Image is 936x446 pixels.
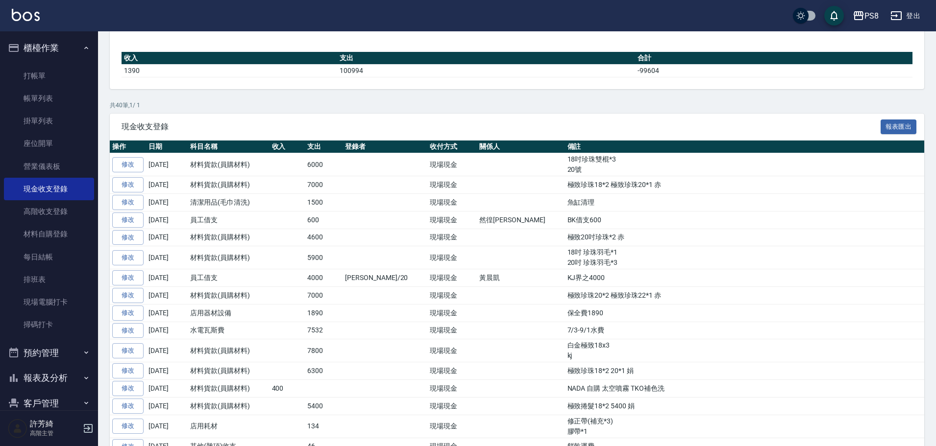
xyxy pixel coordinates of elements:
td: 現場現金 [427,415,477,438]
td: 6000 [305,153,343,176]
td: 極致珍珠18*2 20*1 娟 [565,362,924,380]
td: 店用耗材 [188,415,270,438]
a: 修改 [112,305,144,321]
td: 現場現金 [427,397,477,415]
td: 現場現金 [427,153,477,176]
td: 現場現金 [427,362,477,380]
td: 6300 [305,362,343,380]
a: 修改 [112,343,144,358]
button: 報表及分析 [4,365,94,391]
th: 科目名稱 [188,141,270,153]
td: 7800 [305,339,343,362]
th: 備註 [565,141,924,153]
th: 收入 [270,141,305,153]
td: 4000 [305,269,343,287]
a: 現場電腦打卡 [4,291,94,313]
a: 修改 [112,270,144,285]
span: 現金收支登錄 [122,122,881,132]
td: [DATE] [146,362,188,380]
td: 現場現金 [427,246,477,269]
a: 現金收支登錄 [4,178,94,200]
a: 修改 [112,250,144,265]
td: 水電瓦斯費 [188,322,270,339]
a: 修改 [112,288,144,303]
td: 材料貨款(員購材料) [188,176,270,194]
td: [DATE] [146,415,188,438]
a: 報表匯出 [881,121,917,131]
th: 收付方式 [427,141,477,153]
td: 100994 [337,64,635,77]
td: 現場現金 [427,269,477,287]
td: [DATE] [146,229,188,246]
a: 修改 [112,381,144,396]
th: 操作 [110,141,146,153]
td: 5900 [305,246,343,269]
th: 日期 [146,141,188,153]
td: 魚缸清理 [565,194,924,211]
td: 現場現金 [427,211,477,229]
a: 修改 [112,157,144,172]
td: [DATE] [146,287,188,305]
td: [DATE] [146,194,188,211]
a: 座位開單 [4,132,94,155]
td: 員工借支 [188,269,270,287]
a: 修改 [112,195,144,210]
a: 修改 [112,177,144,192]
h5: 許芳綺 [30,419,80,429]
td: 現場現金 [427,322,477,339]
td: 現場現金 [427,287,477,305]
a: 帳單列表 [4,87,94,110]
td: 極致珍珠20*2 極致珍珠22*1 赤 [565,287,924,305]
td: 極致捲髮18*2 5400 娟 [565,397,924,415]
td: 1500 [305,194,343,211]
a: 修改 [112,399,144,414]
a: 材料自購登錄 [4,223,94,245]
td: 現場現金 [427,229,477,246]
td: 7532 [305,322,343,339]
td: 材料貨款(員購材料) [188,339,270,362]
td: 材料貨款(員購材料) [188,153,270,176]
td: 134 [305,415,343,438]
td: 7000 [305,287,343,305]
td: 員工借支 [188,211,270,229]
img: Logo [12,9,40,21]
td: 材料貨款(員購材料) [188,246,270,269]
td: 修正帶(補充*3) 膠帶*1 [565,415,924,438]
td: 黃晨凱 [477,269,565,287]
p: 高階主管 [30,429,80,438]
th: 合計 [635,52,912,65]
button: save [824,6,844,25]
a: 掃碼打卡 [4,313,94,336]
td: 然徨[PERSON_NAME] [477,211,565,229]
a: 修改 [112,419,144,434]
button: PS8 [849,6,883,26]
td: [DATE] [146,339,188,362]
a: 修改 [112,212,144,228]
p: 共 40 筆, 1 / 1 [110,101,924,110]
td: 白金極致18x3 kj [565,339,924,362]
td: 極致珍珠18*2 極致珍珠20*1 赤 [565,176,924,194]
td: KJ界之4000 [565,269,924,287]
td: 材料貨款(員購材料) [188,229,270,246]
td: 材料貨款(員購材料) [188,380,270,398]
th: 登錄者 [343,141,427,153]
td: 18吋珍珠雙棍*3 20號 [565,153,924,176]
img: Person [8,419,27,438]
td: 材料貨款(員購材料) [188,287,270,305]
td: 7000 [305,176,343,194]
td: 清潔用品(毛巾清洗) [188,194,270,211]
td: [DATE] [146,304,188,322]
a: 修改 [112,323,144,338]
th: 關係人 [477,141,565,153]
div: PS8 [864,10,879,22]
button: 客戶管理 [4,391,94,416]
td: BK借支600 [565,211,924,229]
td: 1890 [305,304,343,322]
a: 掛單列表 [4,110,94,132]
td: 材料貨款(員購材料) [188,362,270,380]
td: 保全費1890 [565,304,924,322]
td: [DATE] [146,322,188,339]
a: 高階收支登錄 [4,200,94,223]
td: [DATE] [146,246,188,269]
a: 修改 [112,230,144,245]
